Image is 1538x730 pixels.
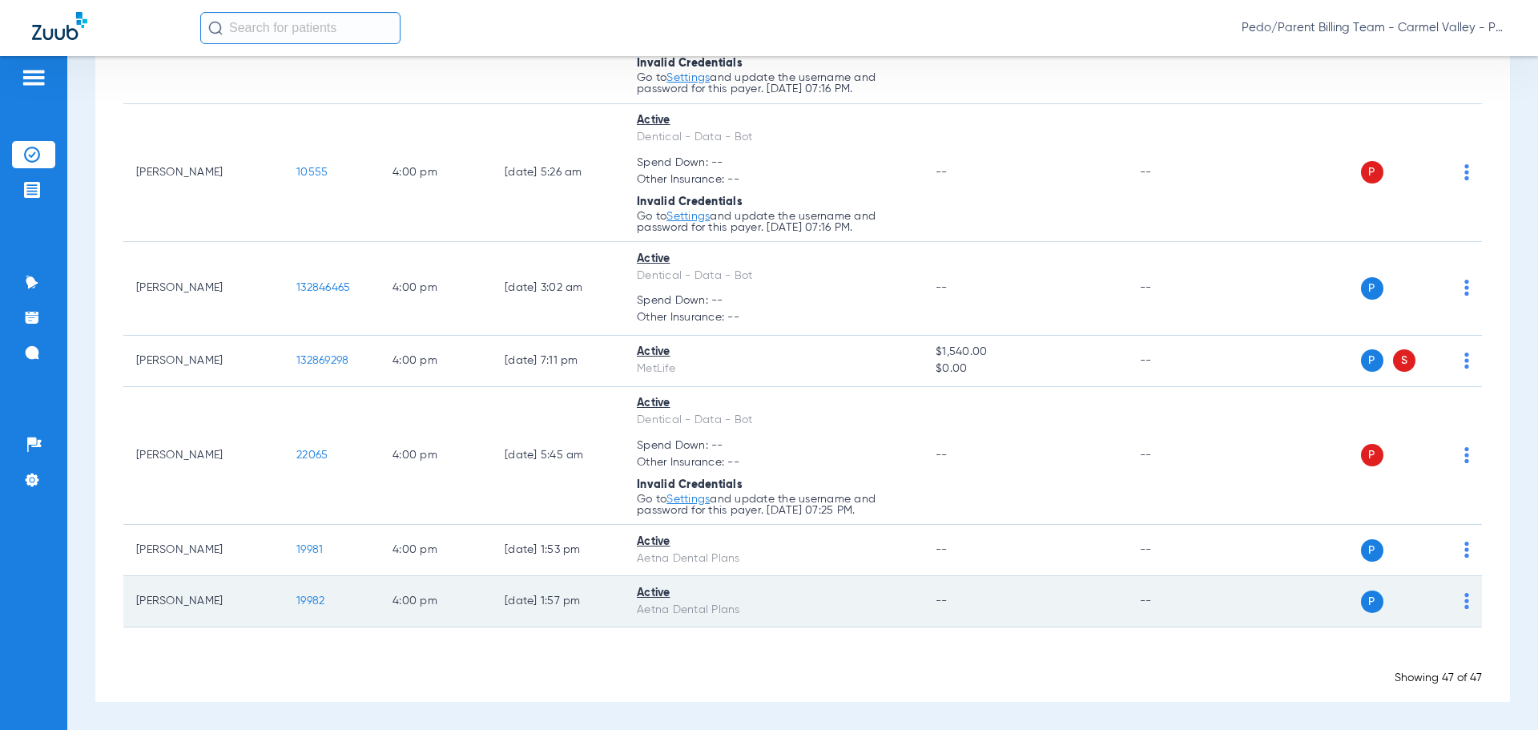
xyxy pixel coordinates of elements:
[1361,591,1383,613] span: P
[1361,161,1383,184] span: P
[123,242,284,336] td: [PERSON_NAME]
[32,12,87,40] img: Zuub Logo
[296,595,324,607] span: 19982
[1464,280,1469,296] img: group-dot-blue.svg
[637,268,910,284] div: Dentical - Data - Bot
[637,112,910,129] div: Active
[637,602,910,619] div: Aetna Dental Plans
[1395,672,1482,684] span: Showing 47 of 47
[1361,539,1383,562] span: P
[1127,104,1235,243] td: --
[123,104,284,243] td: [PERSON_NAME]
[936,450,948,461] span: --
[666,211,710,222] a: Settings
[637,211,910,233] p: Go to and update the username and password for this payer. [DATE] 07:16 PM.
[637,292,910,309] span: Spend Down: --
[123,525,284,576] td: [PERSON_NAME]
[123,576,284,627] td: [PERSON_NAME]
[380,387,492,526] td: 4:00 PM
[637,551,910,567] div: Aetna Dental Plans
[296,282,350,293] span: 132846465
[637,454,910,471] span: Other Insurance: --
[1393,349,1415,372] span: S
[492,576,624,627] td: [DATE] 1:57 PM
[637,251,910,268] div: Active
[1127,525,1235,576] td: --
[637,309,910,326] span: Other Insurance: --
[1127,387,1235,526] td: --
[637,412,910,429] div: Dentical - Data - Bot
[492,525,624,576] td: [DATE] 1:53 PM
[492,104,624,243] td: [DATE] 5:26 AM
[492,336,624,387] td: [DATE] 7:11 PM
[637,494,910,516] p: Go to and update the username and password for this payer. [DATE] 07:25 PM.
[666,494,710,505] a: Settings
[936,361,1113,377] span: $0.00
[1127,242,1235,336] td: --
[1361,277,1383,300] span: P
[1458,653,1538,730] iframe: Chat Widget
[1127,336,1235,387] td: --
[637,344,910,361] div: Active
[936,595,948,607] span: --
[936,282,948,293] span: --
[1361,349,1383,372] span: P
[200,12,401,44] input: Search for patients
[1464,542,1469,558] img: group-dot-blue.svg
[666,72,710,83] a: Settings
[936,544,948,555] span: --
[380,525,492,576] td: 4:00 PM
[936,167,948,178] span: --
[380,242,492,336] td: 4:00 PM
[380,336,492,387] td: 4:00 PM
[296,355,348,366] span: 132869298
[296,167,328,178] span: 10555
[380,576,492,627] td: 4:00 PM
[1242,20,1506,36] span: Pedo/Parent Billing Team - Carmel Valley - Pedo | The Super Dentists
[637,129,910,146] div: Dentical - Data - Bot
[637,155,910,171] span: Spend Down: --
[1464,447,1469,463] img: group-dot-blue.svg
[492,242,624,336] td: [DATE] 3:02 AM
[296,544,323,555] span: 19981
[296,450,328,461] span: 22065
[123,336,284,387] td: [PERSON_NAME]
[637,361,910,377] div: MetLife
[637,171,910,188] span: Other Insurance: --
[637,196,743,208] span: Invalid Credentials
[123,387,284,526] td: [PERSON_NAME]
[637,585,910,602] div: Active
[637,479,743,490] span: Invalid Credentials
[637,72,910,95] p: Go to and update the username and password for this payer. [DATE] 07:16 PM.
[1464,593,1469,609] img: group-dot-blue.svg
[1127,576,1235,627] td: --
[936,344,1113,361] span: $1,540.00
[1464,164,1469,180] img: group-dot-blue.svg
[637,58,743,69] span: Invalid Credentials
[637,395,910,412] div: Active
[1361,444,1383,466] span: P
[637,534,910,551] div: Active
[380,104,492,243] td: 4:00 PM
[21,68,46,87] img: hamburger-icon
[492,387,624,526] td: [DATE] 5:45 AM
[637,438,910,454] span: Spend Down: --
[1464,353,1469,369] img: group-dot-blue.svg
[208,21,223,35] img: Search Icon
